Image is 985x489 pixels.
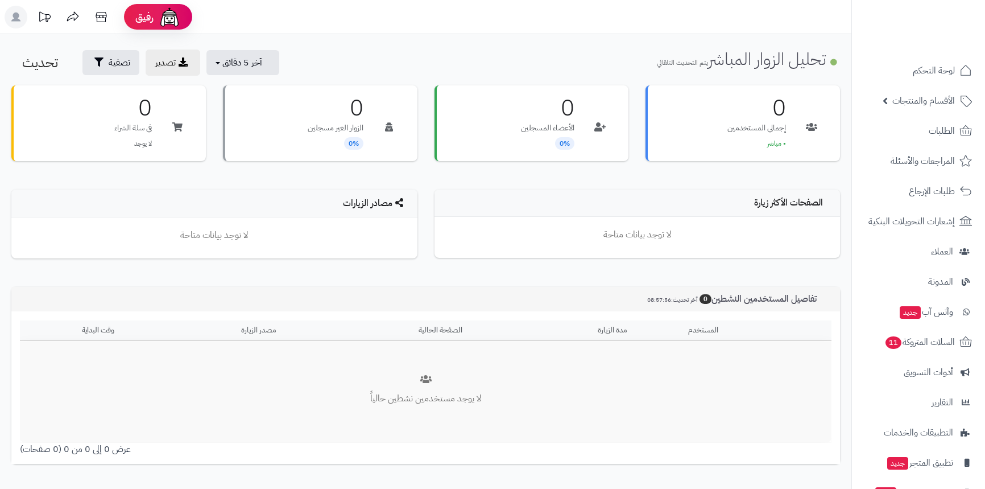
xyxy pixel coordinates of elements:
span: جديد [900,306,921,319]
a: تطبيق المتجرجديد [859,449,978,476]
th: الصفحة الحالية [341,320,540,342]
img: ai-face.png [158,6,181,28]
a: تصدير [146,50,200,76]
a: العملاء [859,238,978,265]
th: مدة الزيارة [540,320,684,342]
span: وآتس آب [899,304,953,320]
button: آخر 5 دقائق [206,50,279,75]
a: أدوات التسويق [859,359,978,386]
button: تصفية [82,50,139,75]
p: الأعضاء المسجلين [521,122,574,134]
a: التطبيقات والخدمات [859,419,978,446]
span: التقارير [932,395,953,410]
th: وقت البداية [20,320,176,342]
span: لوحة التحكم [913,63,955,79]
h4: مصادر الزيارات [23,198,406,209]
span: • مباشر [767,138,786,149]
p: لا توجد بيانات متاحة [23,229,406,242]
a: السلات المتروكة11 [859,328,978,356]
span: الأقسام والمنتجات [892,93,955,109]
span: السلات المتروكة [884,334,955,350]
button: تحديث [13,50,76,75]
th: المستخدم [684,320,831,342]
span: العملاء [931,244,953,260]
span: تطبيق المتجر [886,455,953,471]
th: مصدر الزيارة [176,320,341,342]
p: إجمالي المستخدمين [727,122,786,134]
span: تحديث [22,52,58,73]
span: أدوات التسويق [904,364,953,380]
span: 0 [700,294,711,304]
p: لا يوجد مستخدمين نشطين حالياً [47,392,804,405]
span: المدونة [928,274,953,290]
div: عرض 0 إلى 0 من 0 (0 صفحات) [11,443,426,456]
h3: 0 [114,97,152,120]
h3: 0 [308,97,363,120]
a: طلبات الإرجاع [859,178,978,205]
h1: تحليل الزوار المباشر [657,50,840,68]
span: جديد [887,457,908,470]
a: المراجعات والأسئلة [859,147,978,175]
h4: الصفحات الأكثر زيارة [446,198,829,208]
span: التطبيقات والخدمات [884,425,953,441]
a: تحديثات المنصة [30,6,59,31]
span: آخر 5 دقائق [222,56,262,69]
span: 11 [885,336,901,349]
span: لا يوجد [134,138,152,149]
small: يتم التحديث التلقائي [657,57,708,68]
a: إشعارات التحويلات البنكية [859,208,978,235]
a: الطلبات [859,117,978,145]
p: في سلة الشراء [114,122,152,134]
span: رفيق [135,10,154,24]
a: المدونة [859,268,978,295]
p: الزوار الغير مسجلين [308,122,363,134]
a: وآتس آبجديد [859,298,978,326]
h3: تفاصيل المستخدمين النشطين [639,294,831,305]
h3: 0 [727,97,786,120]
span: 0% [344,137,363,150]
a: التقارير [859,389,978,416]
span: 08:57:56 [647,295,671,304]
span: تصفية [109,56,130,69]
p: لا توجد بيانات متاحة [446,228,829,241]
span: 0% [555,137,574,150]
a: لوحة التحكم [859,57,978,84]
span: الطلبات [929,123,955,139]
span: إشعارات التحويلات البنكية [868,213,955,229]
span: المراجعات والأسئلة [891,153,955,169]
small: آخر تحديث: [647,295,697,304]
span: طلبات الإرجاع [909,183,955,199]
h3: 0 [521,97,574,120]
